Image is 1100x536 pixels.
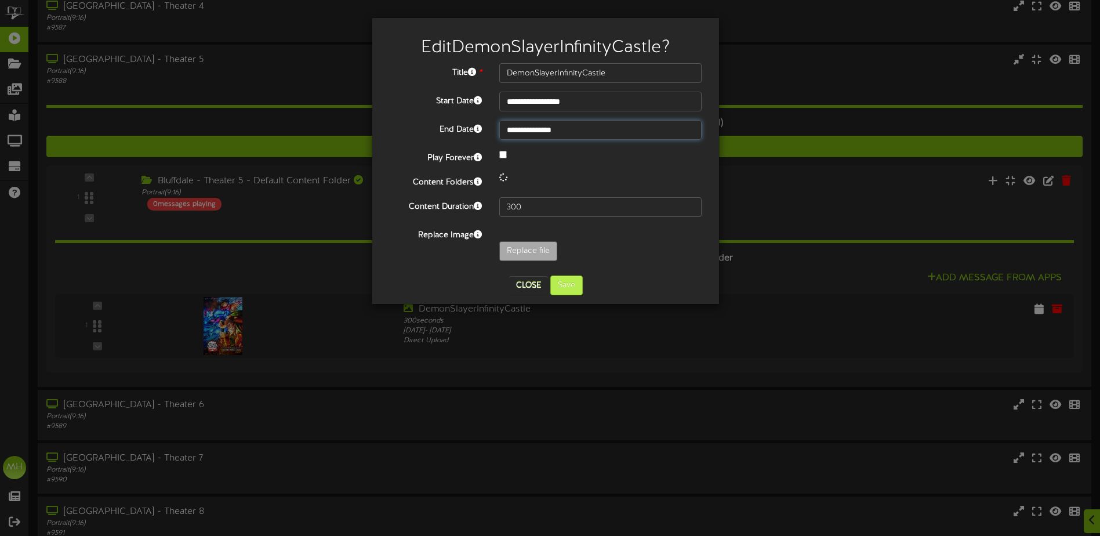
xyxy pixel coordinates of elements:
[381,197,491,213] label: Content Duration
[381,92,491,107] label: Start Date
[499,63,702,83] input: Title
[381,226,491,241] label: Replace Image
[381,63,491,79] label: Title
[550,276,583,295] button: Save
[499,197,702,217] input: 15
[509,276,548,295] button: Close
[381,149,491,164] label: Play Forever
[390,38,702,57] h2: Edit DemonSlayerInfinityCastle ?
[381,120,491,136] label: End Date
[381,173,491,189] label: Content Folders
